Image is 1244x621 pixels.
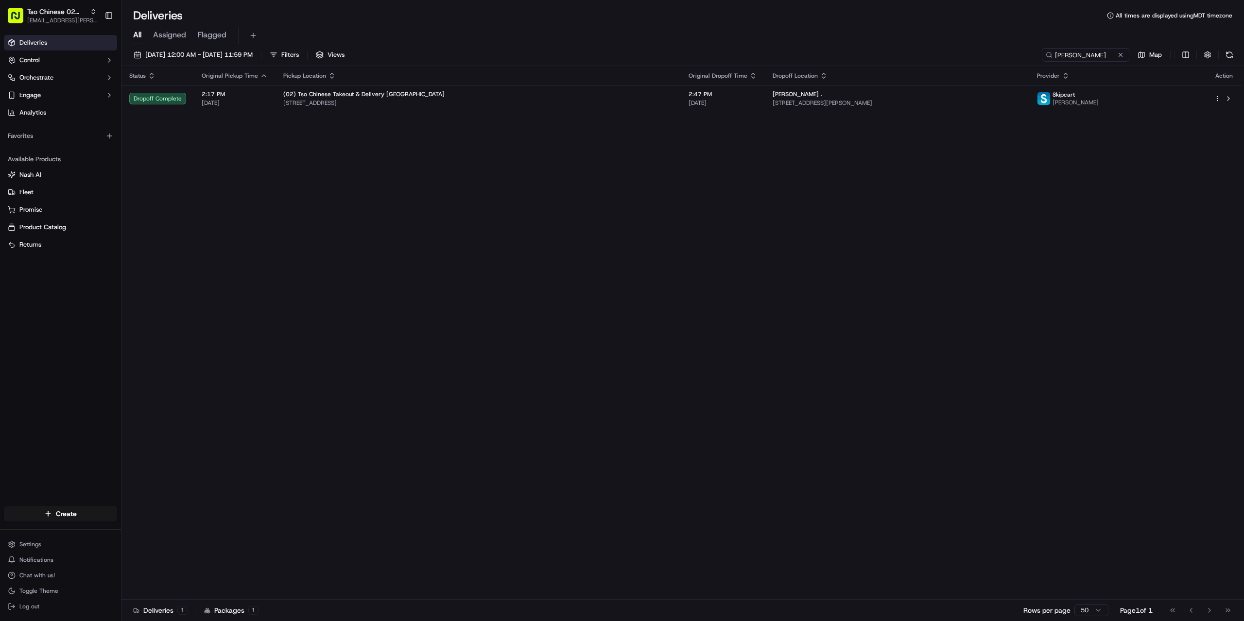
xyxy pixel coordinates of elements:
[56,509,77,519] span: Create
[153,29,186,41] span: Assigned
[1053,99,1099,106] span: [PERSON_NAME]
[4,600,117,613] button: Log out
[4,569,117,582] button: Chat with us!
[265,48,303,62] button: Filters
[1037,92,1050,105] img: profile_skipcart_partner.png
[4,185,117,200] button: Fleet
[4,237,117,252] button: Returns
[4,70,117,85] button: Orchestrate
[1116,12,1232,19] span: All times are displayed using MDT timezone
[19,108,46,117] span: Analytics
[1149,50,1162,59] span: Map
[311,48,349,62] button: Views
[1053,91,1075,99] span: Skipcart
[19,205,42,214] span: Promise
[19,540,41,548] span: Settings
[1042,48,1129,62] input: Type to search
[4,128,117,144] div: Favorites
[19,556,53,564] span: Notifications
[202,90,268,98] span: 2:17 PM
[1037,72,1060,80] span: Provider
[8,170,113,179] a: Nash AI
[129,72,146,80] span: Status
[129,48,257,62] button: [DATE] 12:00 AM - [DATE] 11:59 PM
[4,151,117,167] div: Available Products
[19,587,58,595] span: Toggle Theme
[773,99,1021,107] span: [STREET_ADDRESS][PERSON_NAME]
[27,17,97,24] button: [EMAIL_ADDRESS][PERSON_NAME][DOMAIN_NAME]
[281,50,299,59] span: Filters
[19,188,34,197] span: Fleet
[4,553,117,567] button: Notifications
[19,56,40,65] span: Control
[1120,605,1153,615] div: Page 1 of 1
[4,87,117,103] button: Engage
[19,73,53,82] span: Orchestrate
[4,202,117,218] button: Promise
[133,29,141,41] span: All
[1023,605,1071,615] p: Rows per page
[202,99,268,107] span: [DATE]
[1133,48,1166,62] button: Map
[773,90,822,98] span: [PERSON_NAME] .
[1214,72,1234,80] div: Action
[4,4,101,27] button: Tso Chinese 02 Arbor[EMAIL_ADDRESS][PERSON_NAME][DOMAIN_NAME]
[283,99,673,107] span: [STREET_ADDRESS]
[27,7,86,17] button: Tso Chinese 02 Arbor
[689,99,757,107] span: [DATE]
[689,72,747,80] span: Original Dropoff Time
[4,52,117,68] button: Control
[4,219,117,235] button: Product Catalog
[328,50,345,59] span: Views
[133,605,188,615] div: Deliveries
[4,537,117,551] button: Settings
[202,72,258,80] span: Original Pickup Time
[8,223,113,232] a: Product Catalog
[4,105,117,120] a: Analytics
[4,506,117,521] button: Create
[283,72,326,80] span: Pickup Location
[198,29,226,41] span: Flagged
[773,72,818,80] span: Dropoff Location
[19,571,55,579] span: Chat with us!
[8,205,113,214] a: Promise
[133,8,183,23] h1: Deliveries
[8,240,113,249] a: Returns
[248,606,259,615] div: 1
[4,35,117,50] a: Deliveries
[19,240,41,249] span: Returns
[283,90,445,98] span: (02) Tso Chinese Takeout & Delivery [GEOGRAPHIC_DATA]
[145,50,253,59] span: [DATE] 12:00 AM - [DATE] 11:59 PM
[1223,48,1236,62] button: Refresh
[4,584,117,598] button: Toggle Theme
[204,605,259,615] div: Packages
[19,603,39,610] span: Log out
[19,170,41,179] span: Nash AI
[689,90,757,98] span: 2:47 PM
[177,606,188,615] div: 1
[4,167,117,183] button: Nash AI
[8,188,113,197] a: Fleet
[19,38,47,47] span: Deliveries
[19,223,66,232] span: Product Catalog
[19,91,41,100] span: Engage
